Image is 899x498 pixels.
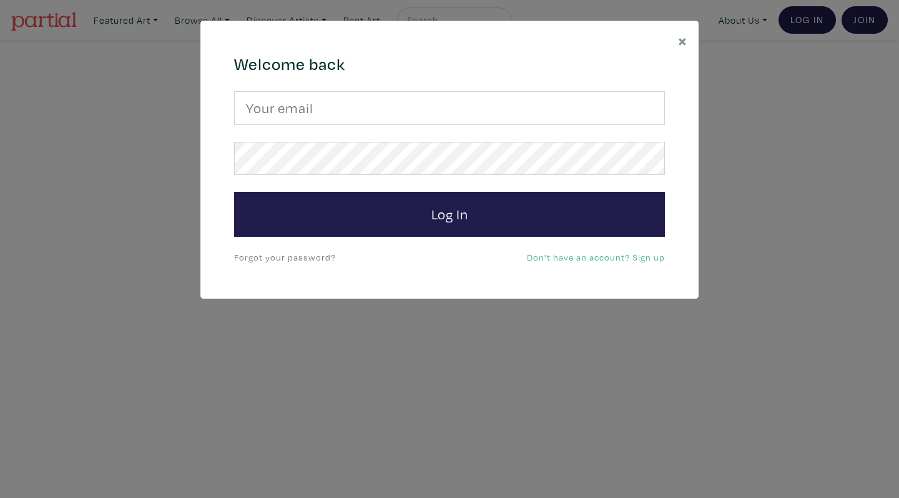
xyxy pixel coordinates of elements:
button: Close [667,21,699,60]
input: Your email [234,91,665,125]
a: Don't have an account? Sign up [527,251,665,263]
h4: Welcome back [234,54,665,74]
button: Log In [234,192,665,237]
a: Forgot your password? [234,251,336,263]
span: × [678,29,687,51]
